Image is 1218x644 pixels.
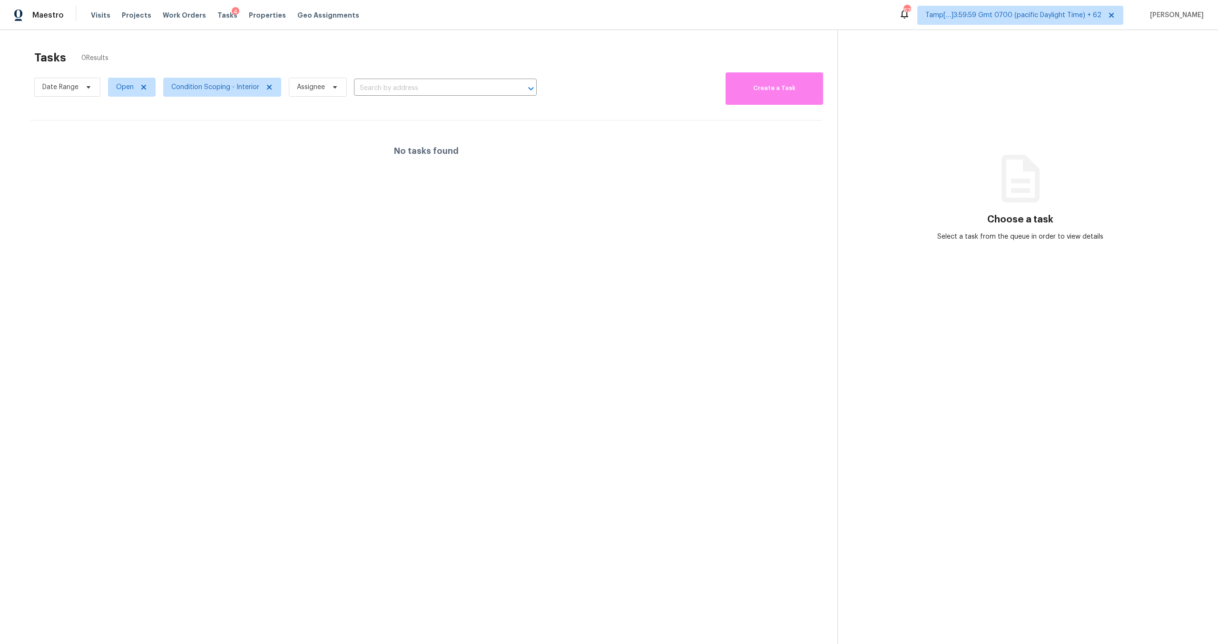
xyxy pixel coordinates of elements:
[394,146,459,156] h4: No tasks found
[297,82,325,92] span: Assignee
[249,10,286,20] span: Properties
[925,10,1101,20] span: Tamp[…]3:59:59 Gmt 0700 (pacific Daylight Time) + 62
[929,232,1112,241] div: Select a task from the queue in order to view details
[726,72,823,105] button: Create a Task
[32,10,64,20] span: Maestro
[354,81,510,96] input: Search by address
[122,10,151,20] span: Projects
[34,53,66,62] h2: Tasks
[163,10,206,20] span: Work Orders
[730,83,818,94] span: Create a Task
[171,82,259,92] span: Condition Scoping - Interior
[904,6,910,15] div: 671
[42,82,79,92] span: Date Range
[524,82,538,95] button: Open
[1146,10,1204,20] span: [PERSON_NAME]
[91,10,110,20] span: Visits
[217,12,237,19] span: Tasks
[297,10,359,20] span: Geo Assignments
[116,82,134,92] span: Open
[987,215,1053,224] h3: Choose a task
[232,7,239,17] div: 4
[81,53,108,63] span: 0 Results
